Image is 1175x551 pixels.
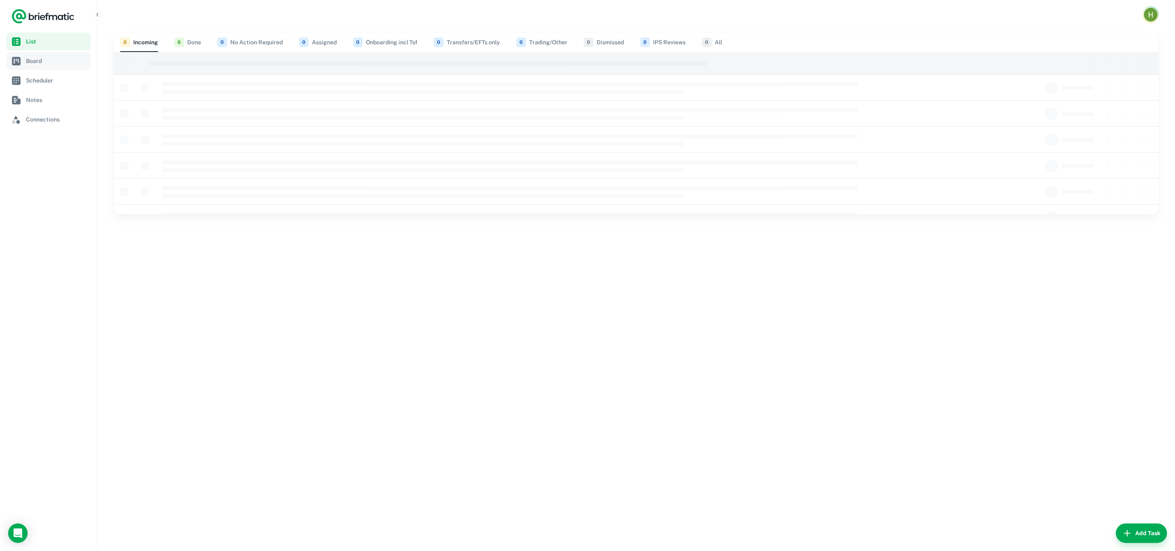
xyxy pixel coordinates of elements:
div: Open Intercom Messenger [8,523,28,543]
span: 0 [299,37,309,47]
a: Scheduler [6,72,91,89]
a: Connections [6,111,91,128]
button: Dismissed [584,33,624,52]
span: 0 [640,37,650,47]
button: Done [174,33,201,52]
span: 0 [120,37,130,47]
button: Assigned [299,33,337,52]
button: Add Task [1116,523,1167,543]
button: Incoming [120,33,158,52]
a: List [6,33,91,50]
span: 0 [584,37,593,47]
button: Account button [1143,7,1159,23]
a: Logo [11,8,75,24]
span: 0 [434,37,444,47]
span: Notes [26,95,87,104]
span: 0 [702,37,712,47]
span: 0 [174,37,184,47]
span: List [26,37,87,46]
button: Onboarding incl Tsf [353,33,418,52]
span: Connections [26,115,87,124]
span: Board [26,56,87,65]
a: Notes [6,91,91,109]
span: 0 [353,37,363,47]
span: 0 [516,37,526,47]
button: No Action Required [217,33,283,52]
button: All [702,33,722,52]
button: IPS Reviews [640,33,686,52]
button: Trading/Other [516,33,567,52]
a: Board [6,52,91,70]
button: Transfers/EFTs only [434,33,500,52]
span: 0 [217,37,227,47]
img: Hoovest Account Services [1144,8,1158,22]
span: Scheduler [26,76,87,85]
